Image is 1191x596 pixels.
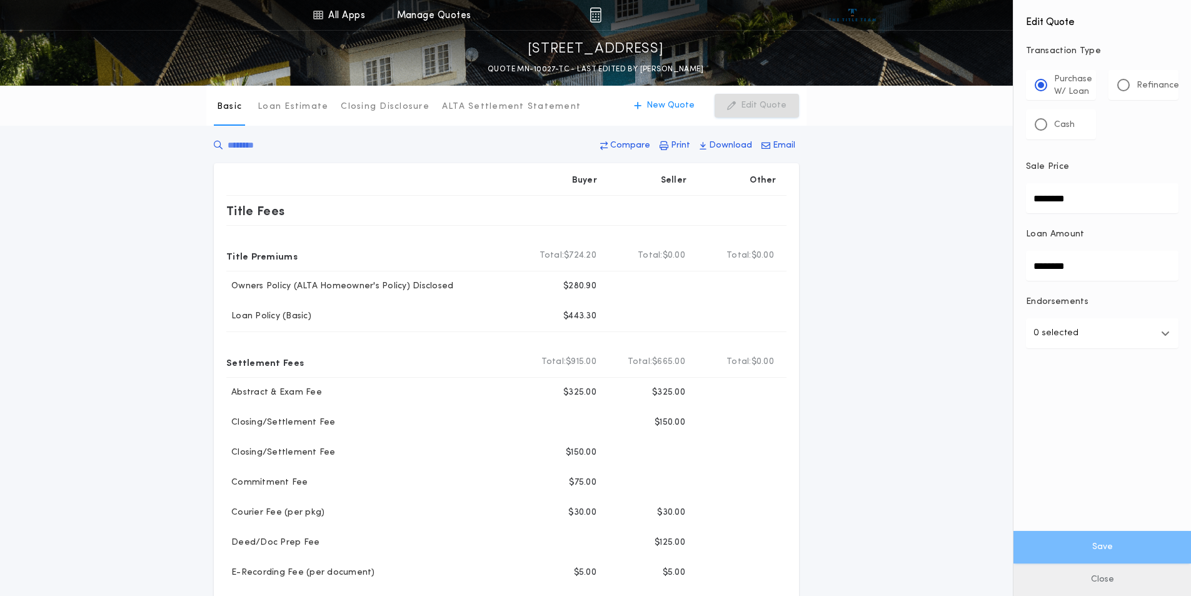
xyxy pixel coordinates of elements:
p: Commitment Fee [226,477,308,489]
b: Total: [628,356,653,368]
p: $75.00 [569,477,596,489]
p: Email [773,139,795,152]
p: Loan Estimate [258,101,328,113]
b: Total: [726,356,751,368]
button: Print [656,134,694,157]
p: Endorsements [1026,296,1178,308]
p: Edit Quote [741,99,786,112]
img: img [590,8,601,23]
button: Save [1013,531,1191,563]
span: $0.00 [663,250,685,262]
button: Email [758,134,799,157]
p: Deed/Doc Prep Fee [226,537,319,549]
p: $280.90 [563,280,596,293]
p: Settlement Fees [226,352,304,372]
p: Compare [610,139,650,152]
span: $0.00 [751,250,774,262]
button: Compare [596,134,654,157]
span: $0.00 [751,356,774,368]
p: E-Recording Fee (per document) [226,567,375,579]
h4: Edit Quote [1026,8,1178,30]
b: Total: [540,250,565,262]
span: $665.00 [652,356,685,368]
button: New Quote [621,94,707,118]
p: Loan Amount [1026,228,1085,241]
input: Loan Amount [1026,251,1178,281]
p: Closing/Settlement Fee [226,417,336,429]
p: QUOTE MN-10027-TC - LAST EDITED BY [PERSON_NAME] [488,63,703,76]
b: Total: [726,250,751,262]
b: Total: [541,356,566,368]
p: ALTA Settlement Statement [442,101,581,113]
p: $325.00 [563,386,596,399]
p: Sale Price [1026,161,1069,173]
p: Buyer [572,174,597,187]
p: Cash [1054,119,1075,131]
p: $150.00 [655,417,685,429]
p: Closing/Settlement Fee [226,447,336,459]
p: Loan Policy (Basic) [226,310,311,323]
p: Closing Disclosure [341,101,430,113]
p: Refinance [1137,79,1179,92]
p: $5.00 [574,567,596,579]
span: $915.00 [566,356,596,368]
img: vs-icon [829,9,876,21]
p: $30.00 [657,507,685,519]
p: Abstract & Exam Fee [226,386,322,399]
p: Download [709,139,752,152]
button: 0 selected [1026,318,1178,348]
p: Other [750,174,776,187]
p: $325.00 [652,386,685,399]
p: Owners Policy (ALTA Homeowner's Policy) Disclosed [226,280,453,293]
input: Sale Price [1026,183,1178,213]
p: Basic [217,101,242,113]
p: [STREET_ADDRESS] [528,39,664,59]
button: Download [696,134,756,157]
button: Edit Quote [715,94,799,118]
p: $5.00 [663,567,685,579]
p: Purchase W/ Loan [1054,73,1092,98]
p: Seller [661,174,687,187]
p: $443.30 [563,310,596,323]
p: 0 selected [1033,326,1078,341]
p: $125.00 [655,537,685,549]
p: Transaction Type [1026,45,1178,58]
p: Courier Fee (per pkg) [226,507,324,519]
p: New Quote [646,99,695,112]
span: $724.20 [564,250,596,262]
p: Print [671,139,690,152]
button: Close [1013,563,1191,596]
p: $30.00 [568,507,596,519]
b: Total: [638,250,663,262]
p: $150.00 [566,447,596,459]
p: Title Premiums [226,246,298,266]
p: Title Fees [226,201,285,221]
